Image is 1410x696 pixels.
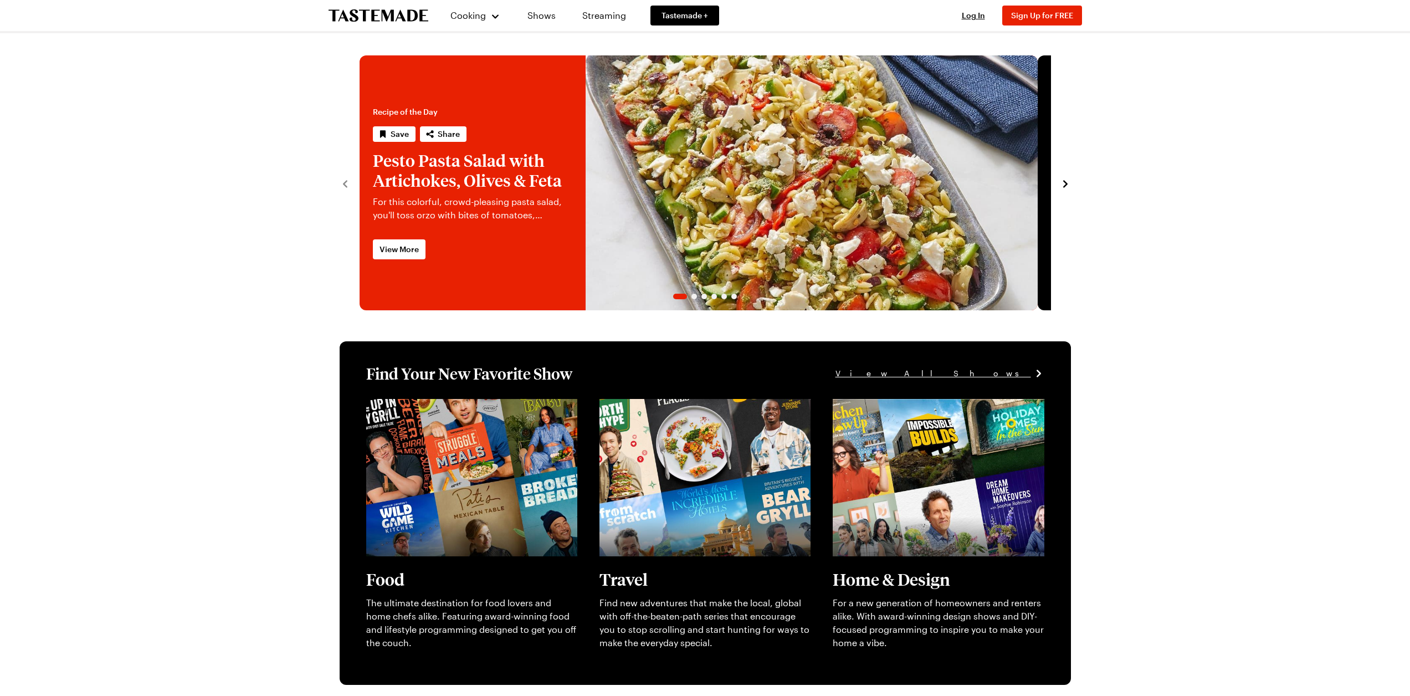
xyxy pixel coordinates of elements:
div: 1 / 6 [360,55,1038,310]
a: Tastemade + [650,6,719,25]
span: Cooking [450,10,486,21]
button: Save recipe [373,126,416,142]
h1: Find Your New Favorite Show [366,364,572,383]
span: Go to slide 5 [721,294,727,299]
span: Share [438,129,460,140]
button: Sign Up for FREE [1002,6,1082,25]
span: Go to slide 3 [701,294,707,299]
span: Save [391,129,409,140]
span: View All Shows [835,367,1031,380]
span: Sign Up for FREE [1011,11,1073,20]
a: View All Shows [835,367,1044,380]
a: View More [373,239,425,259]
span: Go to slide 6 [731,294,737,299]
button: Log In [951,10,996,21]
span: View More [380,244,419,255]
button: navigate to next item [1060,176,1071,190]
button: Share [420,126,466,142]
span: Go to slide 1 [673,294,687,299]
button: navigate to previous item [340,176,351,190]
span: Log In [962,11,985,20]
span: Go to slide 2 [691,294,697,299]
a: View full content for [object Object] [366,400,517,411]
button: Cooking [450,2,501,29]
span: Tastemade + [662,10,708,21]
a: View full content for [object Object] [833,400,984,411]
span: Go to slide 4 [711,294,717,299]
a: View full content for [object Object] [599,400,751,411]
a: To Tastemade Home Page [329,9,428,22]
